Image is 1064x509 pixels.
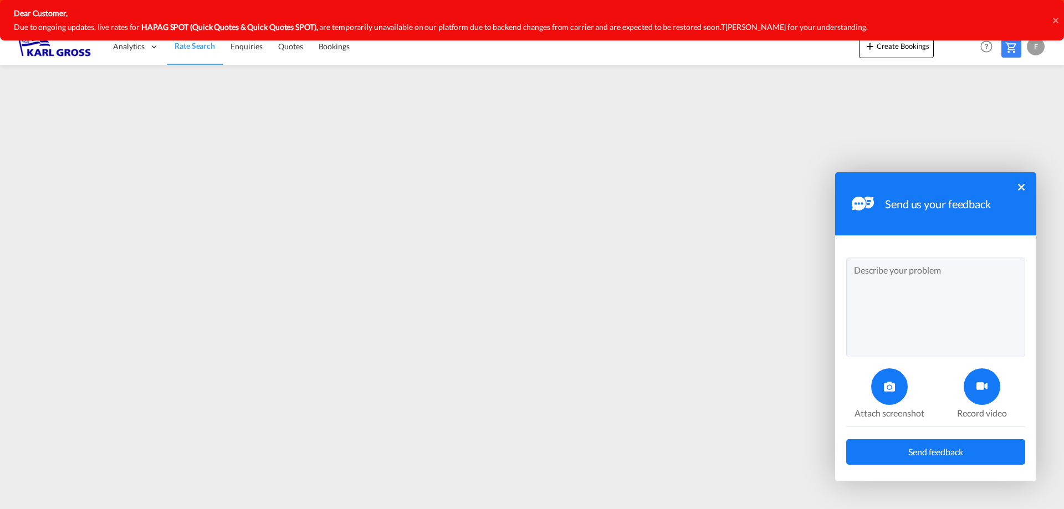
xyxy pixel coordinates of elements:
[859,36,934,58] button: icon-plus 400-fgCreate Bookings
[977,37,1001,57] div: Help
[231,42,263,51] span: Enquiries
[175,41,215,50] span: Rate Search
[977,37,996,56] span: Help
[278,42,303,51] span: Quotes
[113,41,145,52] span: Analytics
[1027,38,1045,55] div: F
[17,34,91,59] img: 3269c73066d711f095e541db4db89301.png
[270,29,310,65] a: Quotes
[863,39,877,53] md-icon: icon-plus 400-fg
[311,29,357,65] a: Bookings
[319,42,350,51] span: Bookings
[105,29,167,65] div: Analytics
[167,29,223,65] a: Rate Search
[223,29,270,65] a: Enquiries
